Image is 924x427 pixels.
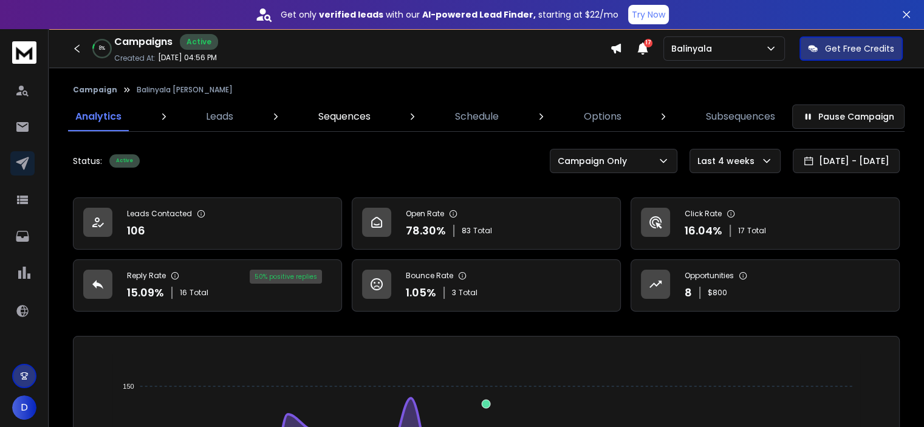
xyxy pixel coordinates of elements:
[685,209,722,219] p: Click Rate
[738,226,745,236] span: 17
[73,85,117,95] button: Campaign
[685,271,734,281] p: Opportunities
[12,395,36,420] button: D
[190,288,208,298] span: Total
[792,104,905,129] button: Pause Campaign
[459,288,477,298] span: Total
[799,36,903,61] button: Get Free Credits
[68,102,129,131] a: Analytics
[406,222,446,239] p: 78.30 %
[199,102,241,131] a: Leads
[75,109,121,124] p: Analytics
[318,109,371,124] p: Sequences
[671,43,717,55] p: Balinyala
[99,45,105,52] p: 8 %
[747,226,766,236] span: Total
[406,284,436,301] p: 1.05 %
[311,102,378,131] a: Sequences
[631,197,900,250] a: Click Rate16.04%17Total
[12,41,36,64] img: logo
[628,5,669,24] button: Try Now
[825,43,894,55] p: Get Free Credits
[127,271,166,281] p: Reply Rate
[455,109,499,124] p: Schedule
[697,155,759,167] p: Last 4 weeks
[281,9,618,21] p: Get only with our starting at $22/mo
[319,9,383,21] strong: verified leads
[584,109,621,124] p: Options
[406,271,453,281] p: Bounce Rate
[631,259,900,312] a: Opportunities8$800
[352,197,621,250] a: Open Rate78.30%83Total
[73,259,342,312] a: Reply Rate15.09%16Total50% positive replies
[137,85,233,95] p: Balinyala [PERSON_NAME]
[206,109,233,124] p: Leads
[448,102,506,131] a: Schedule
[250,270,322,284] div: 50 % positive replies
[452,288,456,298] span: 3
[473,226,492,236] span: Total
[708,288,727,298] p: $ 800
[114,35,173,49] h1: Campaigns
[127,209,192,219] p: Leads Contacted
[180,288,187,298] span: 16
[558,155,632,167] p: Campaign Only
[577,102,629,131] a: Options
[422,9,536,21] strong: AI-powered Lead Finder,
[699,102,782,131] a: Subsequences
[114,53,156,63] p: Created At:
[406,209,444,219] p: Open Rate
[793,149,900,173] button: [DATE] - [DATE]
[632,9,665,21] p: Try Now
[180,34,218,50] div: Active
[73,155,102,167] p: Status:
[462,226,471,236] span: 83
[644,39,652,47] span: 17
[109,154,140,168] div: Active
[158,53,217,63] p: [DATE] 04:56 PM
[127,284,164,301] p: 15.09 %
[685,222,722,239] p: 16.04 %
[73,197,342,250] a: Leads Contacted106
[706,109,775,124] p: Subsequences
[127,222,145,239] p: 106
[685,284,692,301] p: 8
[123,383,134,390] tspan: 150
[352,259,621,312] a: Bounce Rate1.05%3Total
